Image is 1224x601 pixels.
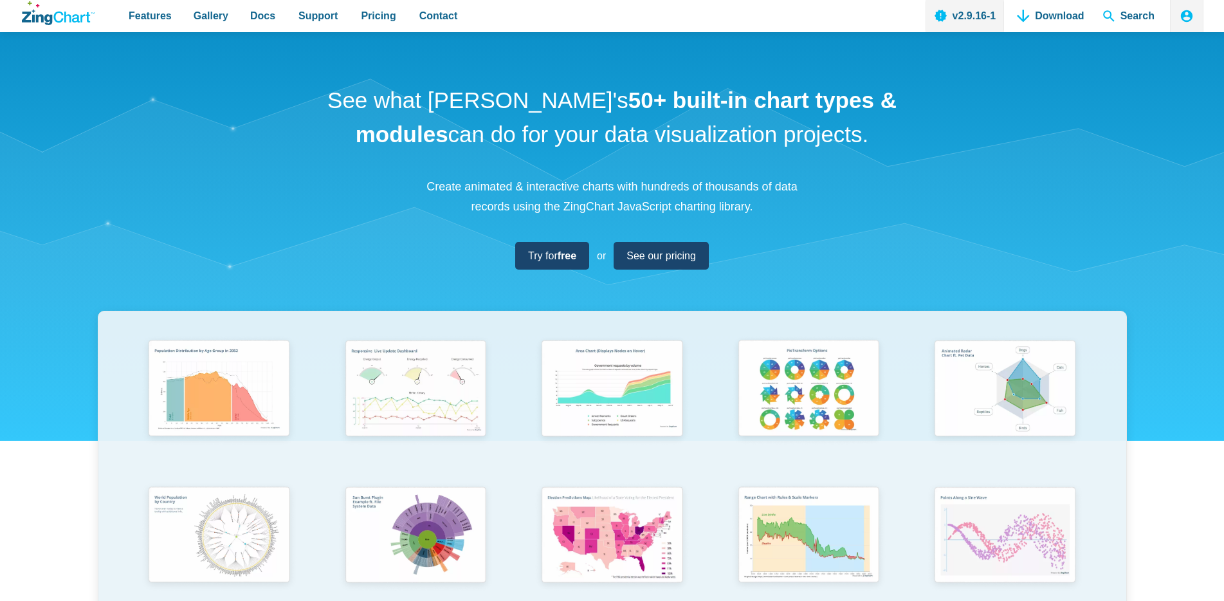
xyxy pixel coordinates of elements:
span: Docs [250,7,275,24]
span: or [597,247,606,264]
p: Create animated & interactive charts with hundreds of thousands of data records using the ZingCha... [419,177,805,216]
img: Responsive Live Update Dashboard [337,334,494,446]
a: Population Distribution by Age Group in 2052 [121,334,318,480]
img: Animated Radar Chart ft. Pet Data [926,334,1083,446]
span: Gallery [194,7,228,24]
img: Pie Transform Options [730,334,887,446]
img: World Population by Country [140,481,297,593]
a: Responsive Live Update Dashboard [317,334,514,480]
img: Population Distribution by Age Group in 2052 [140,334,297,446]
span: Pricing [361,7,396,24]
span: Try for [528,247,576,264]
span: Support [298,7,338,24]
img: Election Predictions Map [533,481,690,593]
span: Contact [419,7,458,24]
img: Area Chart (Displays Nodes on Hover) [533,334,690,446]
strong: 50+ built-in chart types & modules [356,88,897,147]
img: Sun Burst Plugin Example ft. File System Data [337,481,494,593]
strong: free [558,250,576,261]
span: Features [129,7,172,24]
a: Animated Radar Chart ft. Pet Data [907,334,1104,480]
img: Points Along a Sine Wave [926,481,1083,593]
a: ZingChart Logo. Click to return to the homepage [22,1,95,25]
a: See our pricing [614,242,709,270]
h1: See what [PERSON_NAME]'s can do for your data visualization projects. [323,84,902,151]
span: See our pricing [626,247,696,264]
a: Try forfree [515,242,589,270]
a: Area Chart (Displays Nodes on Hover) [514,334,711,480]
img: Range Chart with Rultes & Scale Markers [730,481,887,593]
a: Pie Transform Options [710,334,907,480]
